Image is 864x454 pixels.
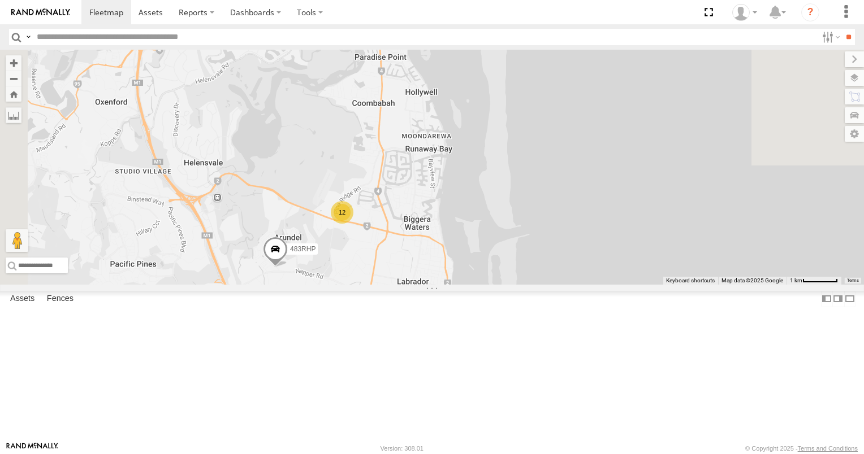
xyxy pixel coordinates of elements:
label: Fences [41,291,79,307]
button: Drag Pegman onto the map to open Street View [6,229,28,252]
label: Search Filter Options [818,29,842,45]
label: Hide Summary Table [844,291,856,307]
label: Dock Summary Table to the Right [832,291,844,307]
span: 483RHP [290,246,316,254]
i: ? [801,3,819,21]
label: Assets [5,291,40,307]
label: Dock Summary Table to the Left [821,291,832,307]
div: © Copyright 2025 - [745,445,858,452]
a: Terms (opens in new tab) [847,278,859,283]
span: Map data ©2025 Google [722,277,783,283]
div: Version: 308.01 [381,445,424,452]
button: Keyboard shortcuts [666,277,715,285]
a: Terms and Conditions [798,445,858,452]
div: Alex Bates [728,4,761,21]
img: rand-logo.svg [11,8,70,16]
div: 12 [331,201,353,224]
button: Map Scale: 1 km per 59 pixels [787,277,841,285]
button: Zoom in [6,55,21,71]
label: Search Query [24,29,33,45]
button: Zoom out [6,71,21,86]
span: 1 km [790,277,802,283]
a: Visit our Website [6,443,58,454]
label: Measure [6,107,21,123]
label: Map Settings [845,126,864,142]
button: Zoom Home [6,86,21,102]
